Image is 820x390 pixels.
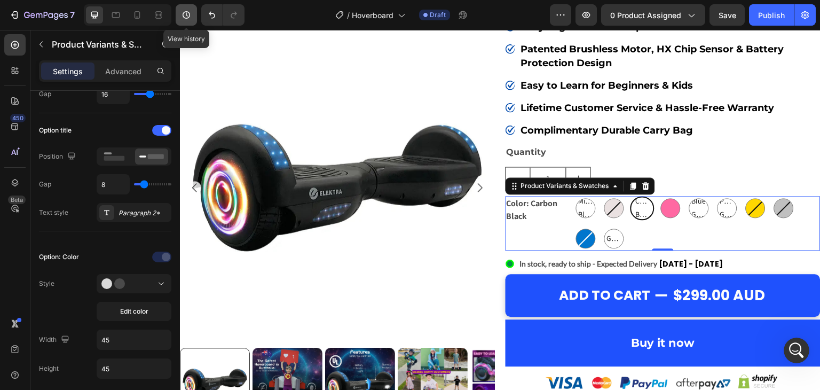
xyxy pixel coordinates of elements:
button: increment [387,137,411,160]
span: In stock, ready to ship - Expected Delivery [340,229,478,238]
div: Buy it now [452,303,515,323]
div: Add to cart [380,258,471,273]
span: / [347,10,350,21]
button: 7 [4,4,80,26]
div: Quantity [326,114,641,131]
strong: Easy to Learn for Beginners & Kids [341,49,514,61]
div: Option title [39,126,72,135]
span: Carbon Black [454,165,471,191]
p: Product Variants & Swatches [52,38,143,51]
span: Graffiti [425,202,444,215]
strong: Lifetime Customer Service & Hassle-Free Warranty [341,72,595,83]
div: Style [39,279,54,288]
strong: Complimentary Durable Carry Bag [341,94,514,106]
div: Gap [39,180,51,189]
div: Paragraph 2* [119,208,169,218]
div: $299.00 AUD [493,258,587,274]
div: Text style [39,208,68,217]
span: 0 product assigned [610,10,681,21]
iframe: To enrich screen reader interactions, please activate Accessibility in Grammarly extension settings [180,30,820,390]
strong: Patented Brushless Motor, HX Chip Sensor & Battery Protection Design [341,13,604,38]
input: Auto [97,359,171,378]
img: Untitled%20design%20-%202021-10-02T122743.467%20_1_.png [363,339,603,366]
span: Midnight Black [397,165,415,191]
div: 450 [10,114,26,122]
span: Hoverboard [352,10,393,21]
button: 0 product assigned [601,4,705,26]
span: Draft [430,10,446,20]
input: Auto [97,330,171,349]
div: Product Variants & Swatches [339,151,431,161]
input: Auto [97,175,129,194]
iframe: Intercom live chat [784,338,809,363]
span: Save [719,11,736,20]
p: 7 [70,9,75,21]
div: Gap [39,89,51,99]
button: Edit color [97,302,171,321]
span: Purple Galaxy [538,165,557,191]
p: Settings [53,66,83,77]
div: Publish [758,10,785,21]
input: Auto [97,84,129,104]
button: Save [709,4,745,26]
input: quantity [350,137,387,160]
div: Position [39,150,78,164]
span: Blue Galaxy [510,165,529,191]
span: Edit color [120,307,148,316]
legend: Color: Carbon Black [326,166,390,194]
button: decrement [326,137,350,160]
div: Option: Color [39,252,79,262]
div: Beta [8,196,26,204]
div: Undo/Redo [201,4,245,26]
button: Buy it now [326,290,641,337]
div: Height [39,364,59,373]
button: Publish [749,4,794,26]
p: Advanced [105,66,141,77]
button: Add to cart [326,244,641,287]
button: Carousel Next Arrow [294,151,306,164]
div: Width [39,333,72,347]
span: [DATE] - [DATE] [479,229,543,239]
